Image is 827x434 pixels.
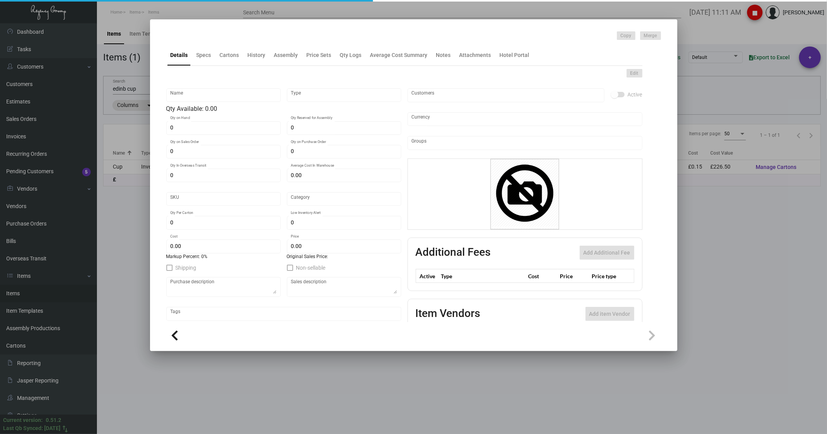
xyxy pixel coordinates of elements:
[248,51,266,59] div: History
[370,51,428,59] div: Average Cost Summary
[411,92,600,98] input: Add new..
[439,269,526,283] th: Type
[416,307,480,321] h2: Item Vendors
[416,269,439,283] th: Active
[176,263,197,272] span: Shipping
[46,416,61,424] div: 0.51.2
[640,31,661,40] button: Merge
[197,51,211,59] div: Specs
[628,90,642,99] span: Active
[459,51,491,59] div: Attachments
[436,51,451,59] div: Notes
[166,104,401,114] div: Qty Available: 0.00
[630,70,639,77] span: Edit
[644,33,657,39] span: Merge
[296,263,326,272] span: Non-sellable
[3,416,43,424] div: Current version:
[500,51,530,59] div: Hotel Portal
[411,140,638,146] input: Add new..
[617,31,635,40] button: Copy
[580,246,634,260] button: Add Additional Fee
[590,269,625,283] th: Price type
[558,269,590,283] th: Price
[307,51,331,59] div: Price Sets
[274,51,298,59] div: Assembly
[585,307,634,321] button: Add item Vendor
[416,246,491,260] h2: Additional Fees
[627,69,642,77] button: Edit
[171,51,188,59] div: Details
[340,51,362,59] div: Qty Logs
[584,250,630,256] span: Add Additional Fee
[220,51,239,59] div: Cartons
[3,424,60,432] div: Last Qb Synced: [DATE]
[621,33,632,39] span: Copy
[526,269,558,283] th: Cost
[589,311,630,317] span: Add item Vendor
